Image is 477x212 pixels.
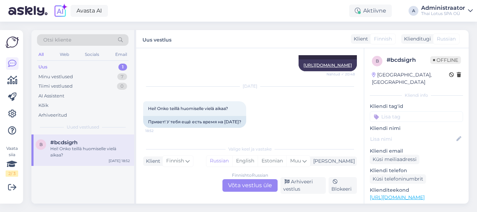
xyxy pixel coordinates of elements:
[67,124,99,130] span: Uued vestlused
[38,83,73,90] div: Tiimi vestlused
[38,73,73,80] div: Minu vestlused
[143,83,357,89] div: [DATE]
[370,92,463,98] div: Kliendi info
[372,71,449,86] div: [GEOGRAPHIC_DATA], [GEOGRAPHIC_DATA]
[142,34,171,44] label: Uus vestlus
[370,111,463,122] input: Lisa tag
[370,194,425,200] a: [URL][DOMAIN_NAME]
[290,158,301,164] span: Muu
[50,146,130,158] div: Hei! Onko teillä huomiselle vielä aikaa?
[326,72,355,77] span: Nähtud ✓ 20:48
[143,116,246,128] div: Привет! У тебя ещё есть время на [DATE]?
[232,156,258,166] div: English
[38,64,47,71] div: Uus
[370,135,455,143] input: Lisa nimi
[143,158,160,165] div: Klient
[6,36,19,49] img: Askly Logo
[370,167,463,174] p: Kliendi telefon
[329,177,357,194] div: Blokeeri
[222,179,278,192] div: Võta vestlus üle
[38,102,49,109] div: Kõik
[421,5,473,16] a: AdministraatorThai Lotus SPA OÜ
[50,139,78,146] span: #bcdsigrh
[43,36,71,44] span: Otsi kliente
[118,64,127,71] div: 1
[148,106,228,111] span: Hei! Onko teillä huomiselle vielä aikaa?
[58,50,71,59] div: Web
[303,63,352,68] a: [URL][DOMAIN_NAME]
[370,155,419,164] div: Küsi meiliaadressi
[117,73,127,80] div: 7
[409,6,418,16] div: A
[370,147,463,155] p: Kliendi email
[421,11,465,16] div: Thai Lotus SPA OÜ
[6,145,18,177] div: Vaata siia
[83,50,101,59] div: Socials
[53,3,68,18] img: explore-ai
[349,5,392,17] div: Aktiivne
[370,174,426,184] div: Küsi telefoninumbrit
[71,5,108,17] a: Avasta AI
[437,35,456,43] span: Russian
[114,50,129,59] div: Email
[310,158,355,165] div: [PERSON_NAME]
[38,112,67,119] div: Arhiveeritud
[370,103,463,110] p: Kliendi tag'id
[38,93,64,100] div: AI Assistent
[421,5,465,11] div: Administraator
[370,187,463,194] p: Klienditeekond
[351,35,368,43] div: Klient
[206,156,232,166] div: Russian
[374,35,392,43] span: Finnish
[232,172,268,178] div: Finnish to Russian
[387,56,430,64] div: # bcdsigrh
[258,156,286,166] div: Estonian
[145,128,171,133] span: 18:52
[117,83,127,90] div: 0
[166,157,184,165] span: Finnish
[280,177,326,194] div: Arhiveeri vestlus
[6,170,18,177] div: 2 / 3
[370,125,463,132] p: Kliendi nimi
[401,35,431,43] div: Klienditugi
[370,203,463,210] p: Vaata edasi ...
[39,142,43,147] span: b
[430,56,461,64] span: Offline
[376,58,379,64] span: b
[37,50,45,59] div: All
[109,158,130,163] div: [DATE] 18:52
[143,146,357,152] div: Valige keel ja vastake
